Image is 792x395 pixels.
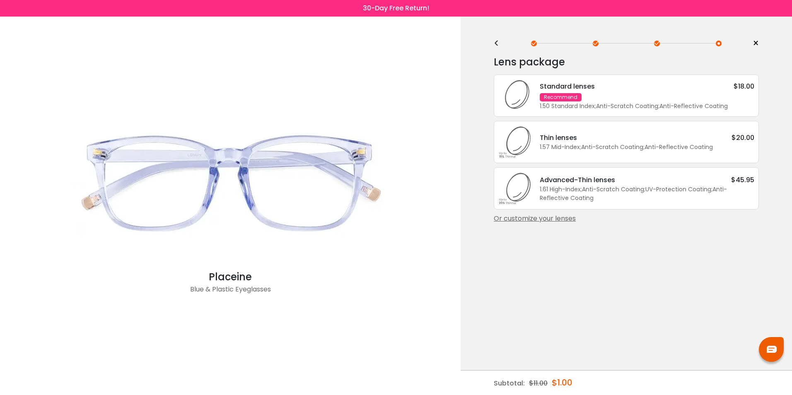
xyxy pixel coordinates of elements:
[540,175,615,185] div: Advanced-Thin lenses
[580,143,581,151] span: ;
[552,371,572,395] div: $1.00
[731,175,754,185] div: $45.95
[644,185,645,193] span: ;
[540,143,754,152] div: 1.57 Mid-Index Anti-Scratch Coating Anti-Reflective Coating
[595,102,596,110] span: ;
[540,93,582,101] div: Recommend
[746,37,759,50] a: ×
[540,102,754,111] div: 1.50 Standard Index Anti-Scratch Coating Anti-Reflective Coating
[643,143,645,151] span: ;
[65,284,396,301] div: Blue & Plastic Eyeglasses
[711,185,712,193] span: ;
[494,214,759,224] div: Or customize your lenses
[734,81,754,92] div: $18.00
[494,40,506,47] div: <
[65,270,396,284] div: Placeine
[540,132,577,143] div: Thin lenses
[540,185,754,202] div: 1.61 High-Index Anti-Scratch Coating UV-Protection Coating Anti-Reflective Coating
[753,37,759,50] span: ×
[540,81,595,92] div: Standard lenses
[767,346,777,353] img: chat
[732,132,754,143] div: $20.00
[658,102,659,110] span: ;
[494,54,759,70] div: Lens package
[65,104,396,270] img: Blue Placeine - Plastic Eyeglasses
[581,185,582,193] span: ;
